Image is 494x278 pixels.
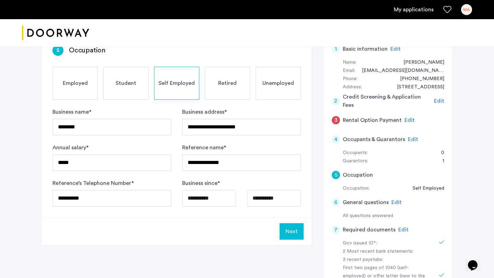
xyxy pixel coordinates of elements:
h5: General questions [343,198,389,206]
div: 5 [52,45,63,56]
img: logo [22,20,89,46]
h5: Credit Screening & Application Fees [343,93,432,109]
h5: Required documents [343,226,396,234]
div: 0 [434,149,444,157]
div: 3 recent paystubs: [343,256,429,264]
span: Self Employed [158,79,195,87]
span: Edit [390,46,401,52]
div: Name: [343,59,356,67]
div: Gov issued ID*: [343,239,429,248]
label: Business name * [52,108,91,116]
h5: Occupation [343,171,373,179]
span: Unemployed [262,79,294,87]
div: All questions answered [343,212,444,220]
span: Employed [63,79,88,87]
div: Guarantors: [343,157,368,165]
a: Favorites [443,5,451,14]
iframe: chat widget [465,251,487,271]
span: Student [116,79,136,87]
a: My application [394,5,434,14]
div: +15403558896 [393,75,444,83]
div: 1 [332,45,340,53]
label: Business address * [182,108,227,116]
div: 7 [332,226,340,234]
div: Madelynn Alexander [397,59,444,67]
label: Business since * [182,179,220,187]
div: 2 Most recent bank statements: [343,248,429,256]
div: MA [461,4,472,15]
h3: Occupation [69,46,105,55]
div: Address: [343,83,362,91]
h5: Occupants & Guarantors [343,135,405,143]
div: Occupation: [343,185,369,193]
div: madzdancer5678@gmail.com [355,67,444,75]
div: 4 [332,135,340,143]
div: 6 [332,198,340,206]
a: Cazamio logo [22,20,89,46]
span: Edit [408,137,418,142]
div: 3 [332,116,340,124]
label: Reference’s Telephone Number * [52,179,134,187]
div: Self Employed [406,185,444,193]
div: Phone: [343,75,357,83]
div: 417 54th Street, #2 [390,83,444,91]
h5: Rental Option Payment [343,116,402,124]
div: 5 [332,171,340,179]
div: 1 [436,157,444,165]
label: Annual salary * [52,143,89,152]
span: Edit [398,227,409,232]
span: Edit [391,200,402,205]
span: Retired [218,79,237,87]
h5: Basic information [343,45,388,53]
span: Edit [434,98,444,104]
button: Next [280,223,304,240]
span: Edit [404,117,415,123]
div: Occupants: [343,149,368,157]
div: Email: [343,67,355,75]
input: Available date [182,190,236,206]
div: 2 [332,97,340,105]
label: Reference name * [182,143,226,152]
input: Available date [247,190,301,206]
